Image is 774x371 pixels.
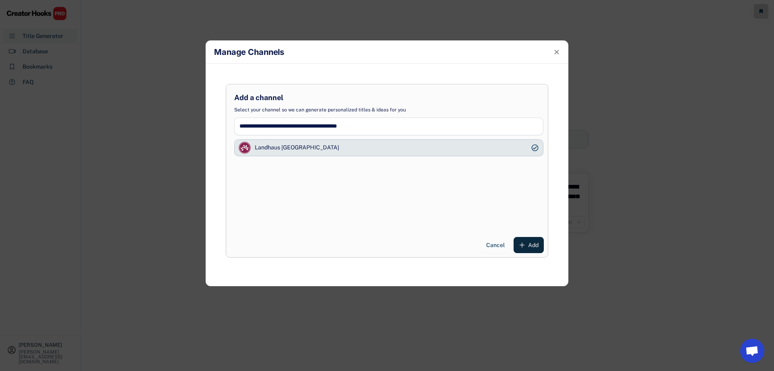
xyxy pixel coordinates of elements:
div: Select your channel so we can generate personalized titles & ideas for you [234,107,406,113]
button: Add [514,237,544,253]
h6: Manage Channels [214,47,550,57]
div: Landhaus [GEOGRAPHIC_DATA] [255,144,339,152]
div: Add a channel [234,92,283,103]
a: Chat öffnen [740,339,764,363]
button: Cancel [481,237,510,253]
img: Oa0qH-4lLmsHQ8oXaKuhC6hnj9tqYX71lMlUe6kKbxBmSF4IljSdjCjQDyg1TsZLtxjPb18wHg=s88-c-k-c0xffffffff-no... [239,142,251,154]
